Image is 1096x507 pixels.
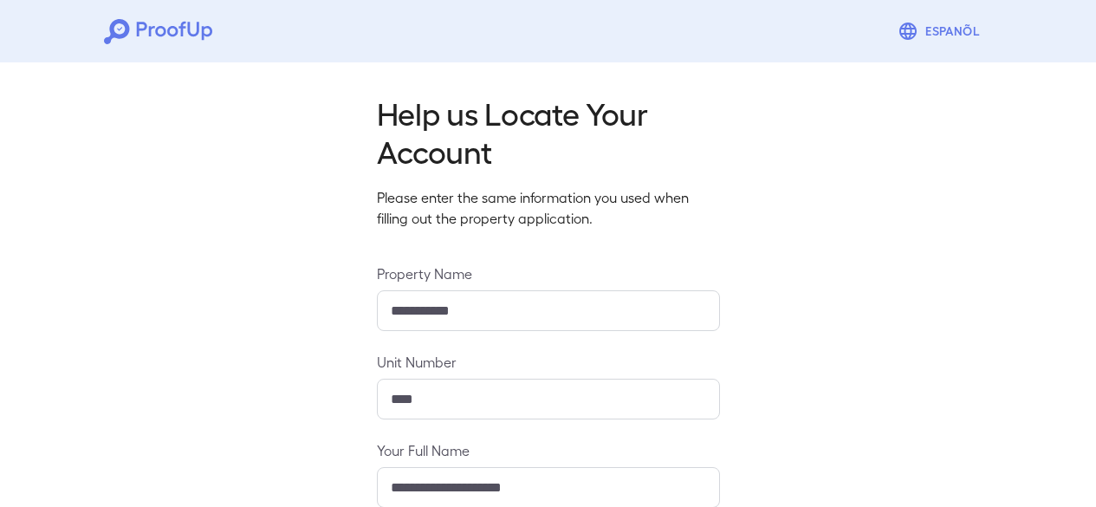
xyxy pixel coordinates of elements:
label: Property Name [377,263,720,283]
p: Please enter the same information you used when filling out the property application. [377,187,720,229]
label: Unit Number [377,352,720,372]
label: Your Full Name [377,440,720,460]
button: Espanõl [891,14,992,49]
h2: Help us Locate Your Account [377,94,720,170]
